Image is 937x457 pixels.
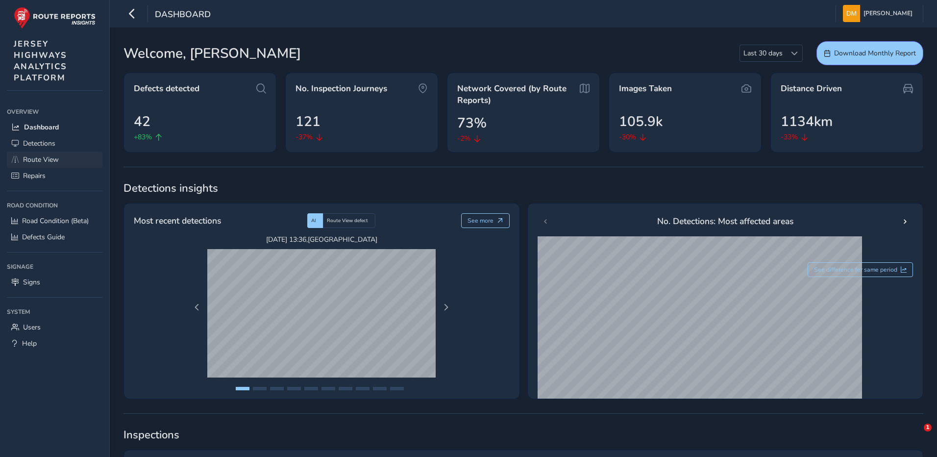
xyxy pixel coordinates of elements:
[924,424,932,432] span: 1
[134,132,152,142] span: +83%
[904,424,927,447] iframe: Intercom live chat
[7,119,102,135] a: Dashboard
[7,104,102,119] div: Overview
[134,214,221,227] span: Most recent detections
[323,213,375,228] div: Route View defect
[23,155,59,164] span: Route View
[781,83,842,95] span: Distance Driven
[304,387,318,390] button: Page 5
[23,139,55,148] span: Detections
[296,132,313,142] span: -37%
[808,262,913,277] button: See difference for same period
[7,168,102,184] a: Repairs
[24,123,59,132] span: Dashboard
[134,83,199,95] span: Defects detected
[740,45,786,61] span: Last 30 days
[7,305,102,319] div: System
[457,133,470,144] span: -2%
[619,83,672,95] span: Images Taken
[619,111,663,132] span: 105.9k
[390,387,404,390] button: Page 10
[311,217,316,224] span: AI
[7,319,102,335] a: Users
[123,43,301,64] span: Welcome, [PERSON_NAME]
[461,213,510,228] button: See more
[207,235,436,244] span: [DATE] 13:36 , [GEOGRAPHIC_DATA]
[23,171,46,180] span: Repairs
[22,232,65,242] span: Defects Guide
[7,213,102,229] a: Road Condition (Beta)
[155,8,211,22] span: Dashboard
[7,274,102,290] a: Signs
[356,387,370,390] button: Page 8
[863,5,912,22] span: [PERSON_NAME]
[190,301,204,314] button: Previous Page
[843,5,860,22] img: diamond-layout
[814,266,897,274] span: See difference for same period
[781,132,798,142] span: -33%
[7,229,102,245] a: Defects Guide
[296,83,387,95] span: No. Inspection Journeys
[781,111,833,132] span: 1134km
[619,132,636,142] span: -30%
[373,387,387,390] button: Page 9
[23,323,41,332] span: Users
[327,217,368,224] span: Route View defect
[816,41,923,65] button: Download Monthly Report
[7,259,102,274] div: Signage
[22,339,37,348] span: Help
[7,135,102,152] a: Detections
[23,278,40,287] span: Signs
[7,198,102,213] div: Road Condition
[439,301,453,314] button: Next Page
[253,387,267,390] button: Page 2
[321,387,335,390] button: Page 6
[307,213,323,228] div: AI
[287,387,301,390] button: Page 4
[22,216,89,226] span: Road Condition (Beta)
[123,428,923,442] span: Inspections
[236,387,249,390] button: Page 1
[457,83,576,106] span: Network Covered (by Route Reports)
[339,387,352,390] button: Page 7
[468,217,493,225] span: See more
[14,7,96,29] img: rr logo
[834,49,916,58] span: Download Monthly Report
[296,111,321,132] span: 121
[123,181,923,196] span: Detections insights
[843,5,916,22] button: [PERSON_NAME]
[7,335,102,352] a: Help
[457,113,487,133] span: 73%
[270,387,284,390] button: Page 3
[7,152,102,168] a: Route View
[14,38,67,83] span: JERSEY HIGHWAYS ANALYTICS PLATFORM
[134,111,150,132] span: 42
[657,215,793,228] span: No. Detections: Most affected areas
